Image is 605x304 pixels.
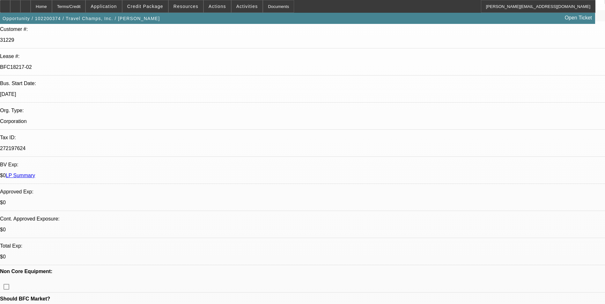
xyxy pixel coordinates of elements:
[232,0,263,12] button: Activities
[562,12,594,23] a: Open Ticket
[169,0,203,12] button: Resources
[236,4,258,9] span: Activities
[86,0,122,12] button: Application
[204,0,231,12] button: Actions
[6,173,35,178] a: LP Summary
[3,16,160,21] span: Opportunity / 102200374 / Travel Champs, Inc. / [PERSON_NAME]
[173,4,198,9] span: Resources
[122,0,168,12] button: Credit Package
[209,4,226,9] span: Actions
[91,4,117,9] span: Application
[127,4,163,9] span: Credit Package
